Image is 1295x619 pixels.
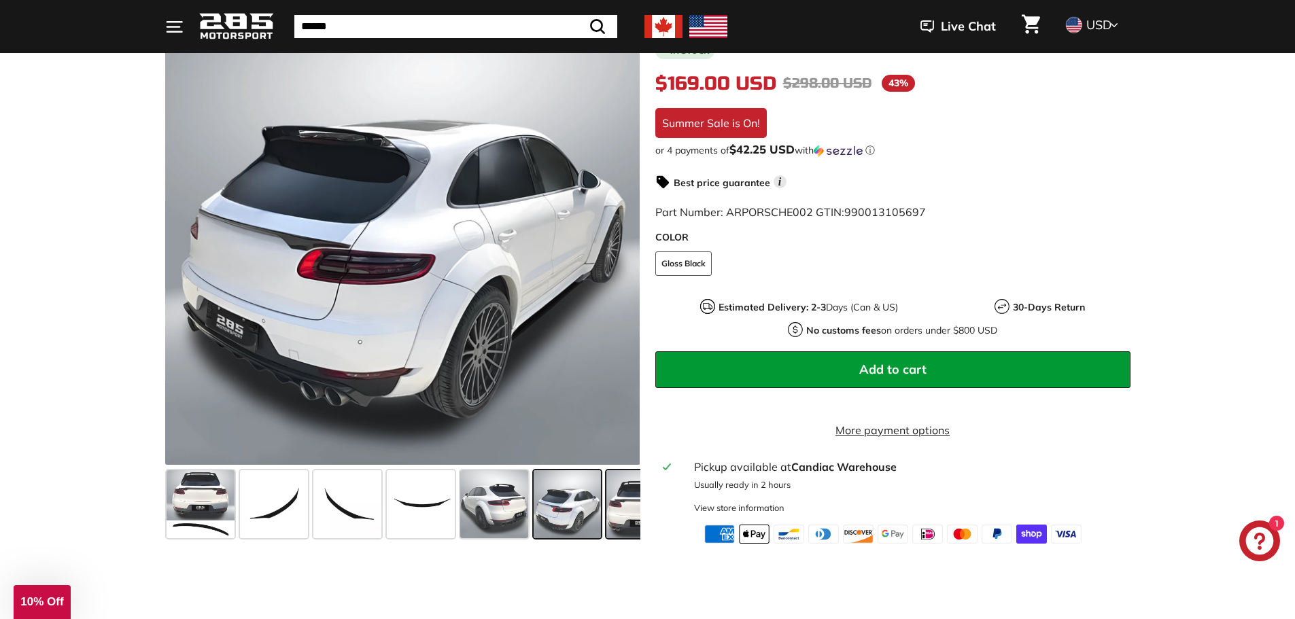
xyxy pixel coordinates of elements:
[670,47,709,55] b: In stock
[14,585,71,619] div: 10% Off
[199,11,274,43] img: Logo_285_Motorsport_areodynamics_components
[655,205,926,219] span: Part Number: ARPORSCHE002 GTIN:
[814,145,863,157] img: Sezzle
[882,75,915,92] span: 43%
[694,478,1122,491] p: Usually ready in 2 hours
[808,525,839,544] img: diners_club
[655,230,1130,245] label: COLOR
[941,18,996,35] span: Live Chat
[729,142,795,156] span: $42.25 USD
[694,459,1122,475] div: Pickup available at
[844,205,926,219] span: 990013105697
[806,324,881,336] strong: No customs fees
[694,501,784,514] div: View store information
[774,175,787,188] span: i
[1016,525,1047,544] img: shopify_pay
[859,361,927,377] span: Add to cart
[878,525,908,544] img: google_pay
[655,108,767,138] div: Summer Sale is On!
[791,460,897,474] strong: Candiac Warehouse
[739,525,770,544] img: apple_pay
[843,525,874,544] img: discover
[912,525,943,544] img: ideal
[1235,520,1284,565] inbox-online-store-chat: Shopify online store chat
[674,177,770,189] strong: Best price guarantee
[655,143,1130,157] div: or 4 payments of$42.25 USDwithSezzle Click to learn more about Sezzle
[806,323,997,338] p: on orders under $800 USD
[903,10,1014,43] button: Live Chat
[1051,525,1082,544] img: visa
[655,351,1130,388] button: Add to cart
[294,15,617,38] input: Search
[655,143,1130,157] div: or 4 payments of with
[20,595,63,608] span: 10% Off
[783,75,871,92] span: $298.00 USD
[982,525,1012,544] img: paypal
[719,300,898,315] p: Days (Can & US)
[719,301,826,313] strong: Estimated Delivery: 2-3
[1014,3,1048,50] a: Cart
[1086,17,1111,33] span: USD
[655,72,776,95] span: $169.00 USD
[704,525,735,544] img: american_express
[947,525,978,544] img: master
[655,422,1130,438] a: More payment options
[774,525,804,544] img: bancontact
[1013,301,1085,313] strong: 30-Days Return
